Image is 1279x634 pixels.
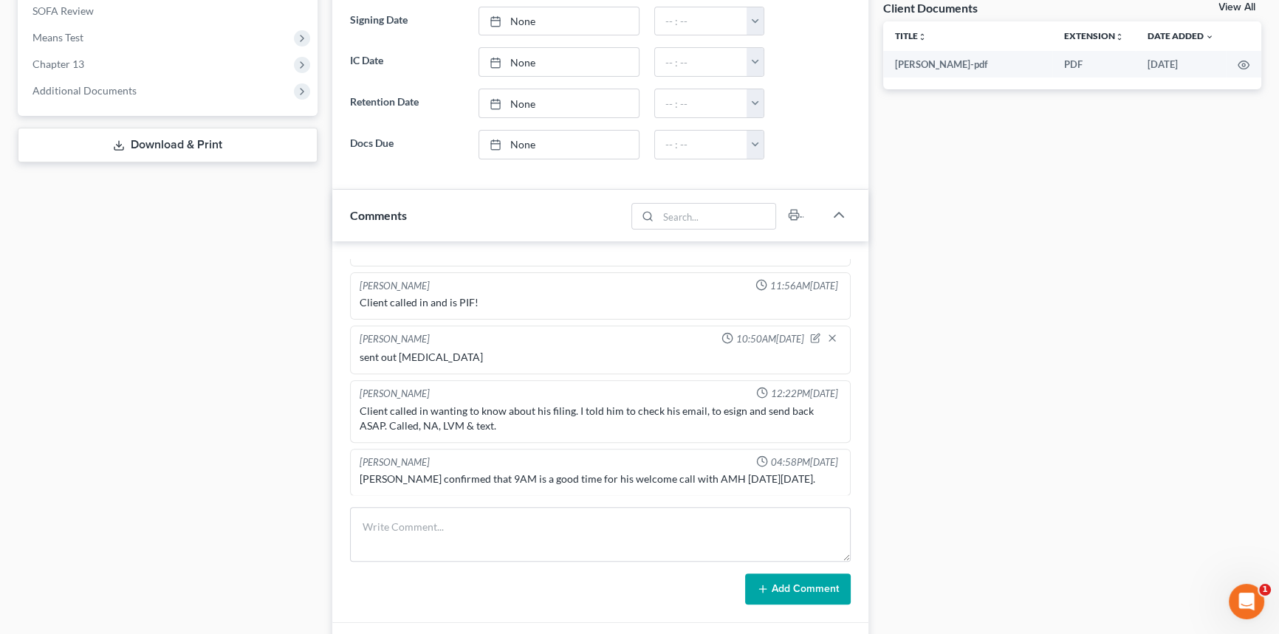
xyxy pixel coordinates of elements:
span: 11:56AM[DATE] [770,279,838,293]
a: Download & Print [18,128,318,162]
input: -- : -- [655,7,748,35]
span: Additional Documents [32,84,137,97]
label: Signing Date [343,7,471,36]
span: 10:50AM[DATE] [736,332,804,346]
a: None [479,131,638,159]
span: Comments [350,208,407,222]
div: [PERSON_NAME] confirmed that 9AM is a good time for his welcome call with AMH [DATE][DATE]. [360,472,841,486]
a: View All [1218,2,1255,13]
td: [PERSON_NAME]-pdf [883,51,1053,77]
label: Docs Due [343,130,471,159]
span: Means Test [32,31,83,44]
td: [DATE] [1136,51,1226,77]
button: Add Comment [745,573,851,604]
i: expand_more [1205,32,1214,41]
span: SOFA Review [32,4,94,17]
input: -- : -- [655,89,748,117]
i: unfold_more [1115,32,1124,41]
a: None [479,7,638,35]
span: 1 [1259,584,1271,596]
a: None [479,48,638,76]
div: [PERSON_NAME] [360,279,430,293]
div: [PERSON_NAME] [360,332,430,347]
div: sent out [MEDICAL_DATA] [360,350,841,365]
div: [PERSON_NAME] [360,387,430,401]
td: PDF [1052,51,1136,77]
a: Date Added expand_more [1148,30,1214,41]
label: IC Date [343,47,471,77]
a: Titleunfold_more [895,30,927,41]
span: Chapter 13 [32,58,84,70]
iframe: Intercom live chat [1229,584,1264,619]
div: [PERSON_NAME] [360,455,430,469]
a: Extensionunfold_more [1064,30,1124,41]
input: -- : -- [655,48,748,76]
div: Client called in wanting to know about his filing. I told him to check his email, to esign and se... [360,404,841,433]
i: unfold_more [918,32,927,41]
span: 12:22PM[DATE] [771,387,838,401]
input: -- : -- [655,131,748,159]
div: Client called in and is PIF! [360,295,841,310]
a: None [479,89,638,117]
label: Retention Date [343,89,471,118]
input: Search... [658,204,775,229]
span: 04:58PM[DATE] [771,455,838,469]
